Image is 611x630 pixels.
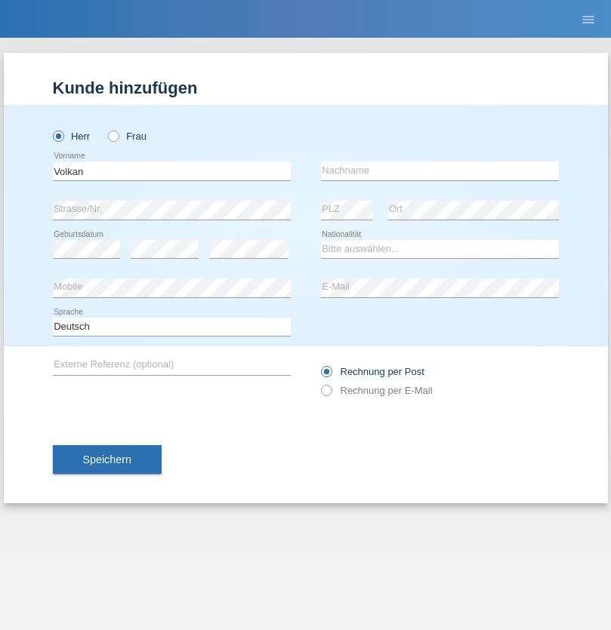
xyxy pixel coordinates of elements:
[573,14,603,23] a: menu
[53,131,91,142] label: Herr
[53,131,63,140] input: Herr
[581,12,596,27] i: menu
[83,453,131,466] span: Speichern
[321,366,424,377] label: Rechnung per Post
[53,445,162,474] button: Speichern
[108,131,147,142] label: Frau
[321,366,331,385] input: Rechnung per Post
[53,78,559,97] h1: Kunde hinzufügen
[321,385,433,396] label: Rechnung per E-Mail
[108,131,118,140] input: Frau
[321,385,331,404] input: Rechnung per E-Mail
